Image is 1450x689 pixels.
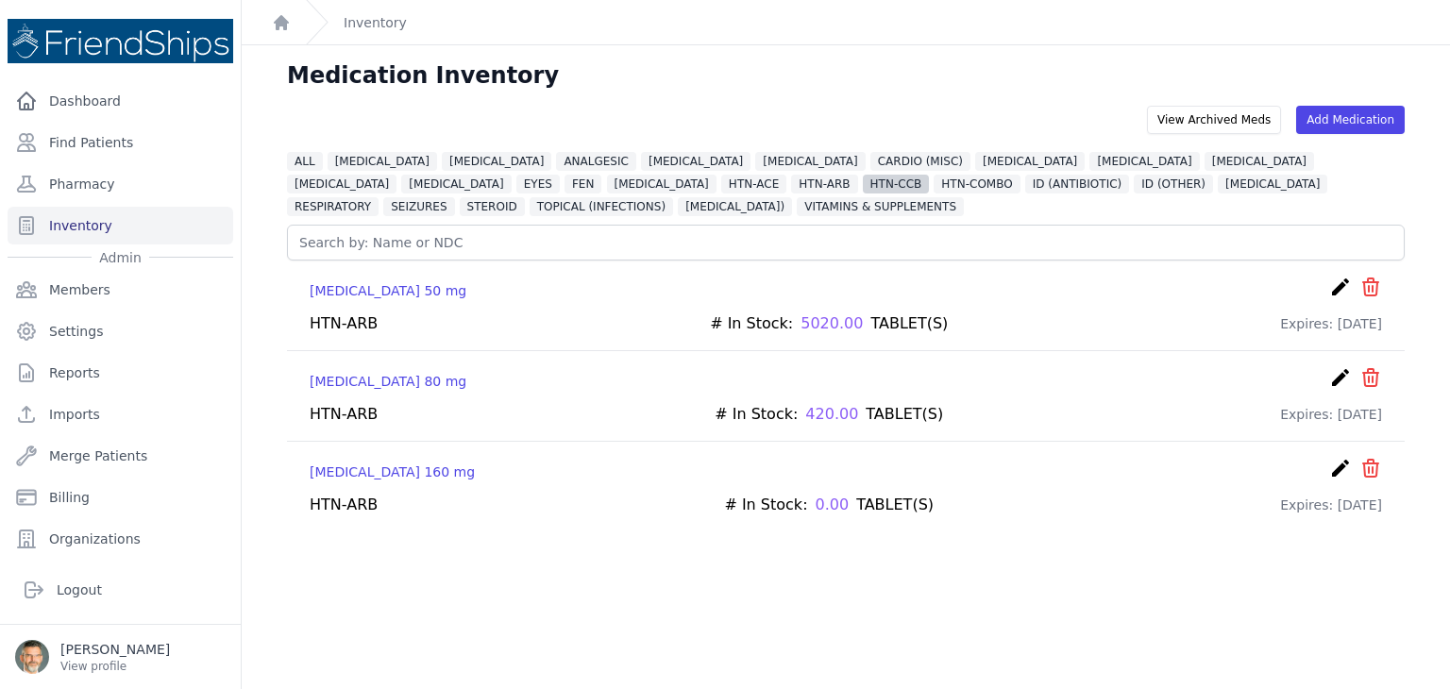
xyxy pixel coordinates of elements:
input: Search by: Name or NDC [287,225,1405,260]
p: [PERSON_NAME] [60,640,170,659]
a: Inventory [344,13,407,32]
div: # In Stock: TABLET(S) [715,403,943,426]
a: [MEDICAL_DATA] 160 mg [310,462,475,481]
div: HTN-ARB [310,494,378,516]
div: Expires: [DATE] [1280,494,1382,516]
span: [MEDICAL_DATA] [1089,152,1199,171]
i: create [1329,366,1352,389]
span: FEN [565,175,601,193]
span: ANALGESIC [556,152,636,171]
a: Logout [15,571,226,609]
a: Find Patients [8,124,233,161]
a: Dashboard [8,82,233,120]
a: [MEDICAL_DATA] 50 mg [310,281,466,300]
span: ID (ANTIBIOTIC) [1025,175,1129,193]
span: EYES [516,175,560,193]
span: 0.00 [816,494,850,516]
div: # In Stock: TABLET(S) [724,494,934,516]
p: View profile [60,659,170,674]
div: # In Stock: TABLET(S) [710,312,948,335]
span: STEROID [460,197,525,216]
span: ALL [287,152,323,171]
span: CARDIO (MISC) [870,152,970,171]
span: [MEDICAL_DATA]) [678,197,792,216]
span: [MEDICAL_DATA] [442,152,551,171]
a: Organizations [8,520,233,558]
span: HTN-ARB [791,175,857,193]
span: TOPICAL (INFECTIONS) [530,197,673,216]
span: RESPIRATORY [287,197,379,216]
i: create [1329,276,1352,298]
h1: Medication Inventory [287,60,559,91]
span: 420.00 [805,403,858,426]
div: HTN-ARB [310,312,378,335]
a: Add Medication [1296,106,1405,134]
a: Billing [8,479,233,516]
span: [MEDICAL_DATA] [641,152,750,171]
a: Pharmacy [8,165,233,203]
span: [MEDICAL_DATA] [328,152,437,171]
a: Settings [8,312,233,350]
img: Medical Missions EMR [8,19,233,63]
a: Imports [8,395,233,433]
a: [PERSON_NAME] View profile [15,640,226,674]
a: Inventory [8,207,233,244]
span: HTN-COMBO [934,175,1020,193]
span: HTN-ACE [721,175,786,193]
span: VITAMINS & SUPPLEMENTS [797,197,964,216]
a: create [1329,276,1352,305]
span: [MEDICAL_DATA] [607,175,717,193]
span: [MEDICAL_DATA] [1205,152,1314,171]
span: 5020.00 [801,312,863,335]
a: create [1329,366,1352,395]
a: create [1329,457,1352,486]
span: [MEDICAL_DATA] [401,175,511,193]
span: Admin [92,248,149,267]
a: Merge Patients [8,437,233,475]
span: [MEDICAL_DATA] [975,152,1085,171]
div: Expires: [DATE] [1280,403,1382,426]
span: [MEDICAL_DATA] [287,175,396,193]
span: SEIZURES [383,197,454,216]
a: Members [8,271,233,309]
a: Reports [8,354,233,392]
a: [MEDICAL_DATA] 80 mg [310,372,466,391]
i: create [1329,457,1352,479]
span: HTN-CCB [863,175,930,193]
span: ID (OTHER) [1134,175,1213,193]
div: Expires: [DATE] [1280,312,1382,335]
div: HTN-ARB [310,403,378,426]
span: [MEDICAL_DATA] [755,152,865,171]
div: View Archived Meds [1147,106,1281,134]
span: [MEDICAL_DATA] [1218,175,1327,193]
